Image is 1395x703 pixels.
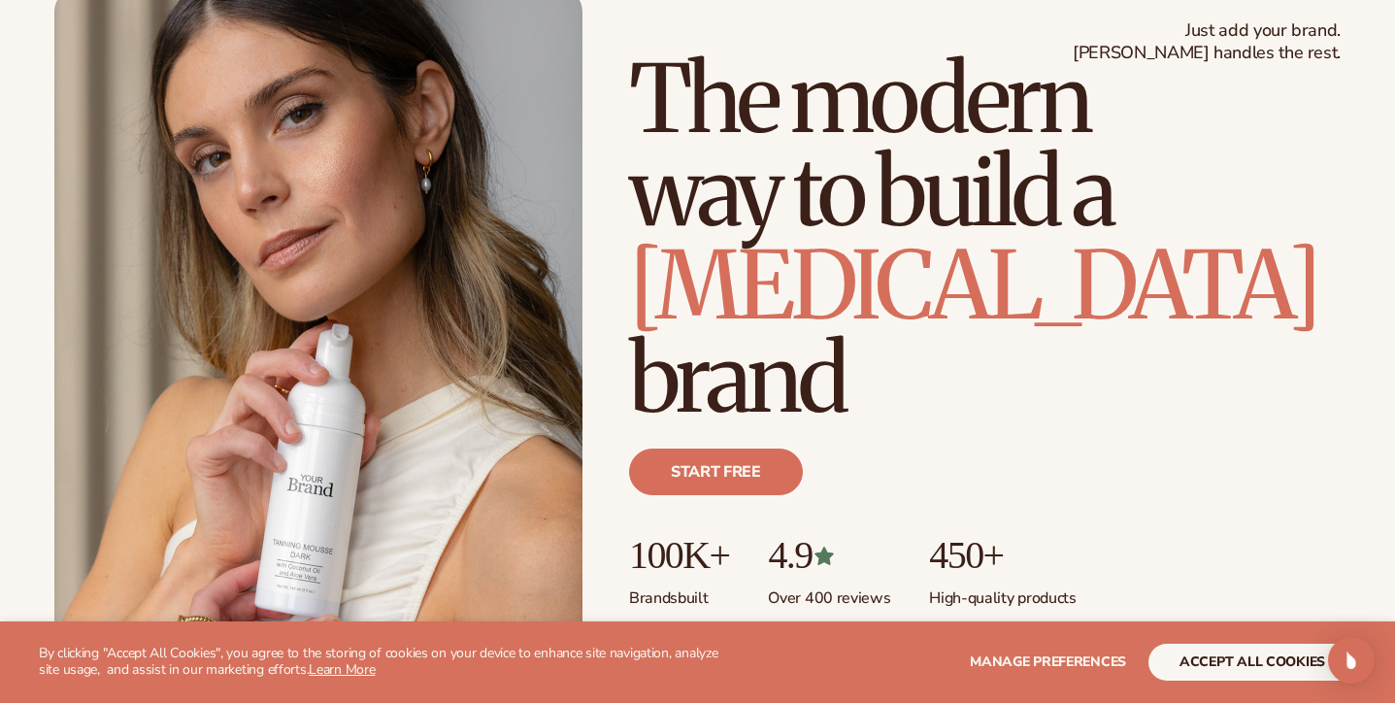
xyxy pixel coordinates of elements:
p: 450+ [929,534,1076,577]
a: Learn More [309,660,375,679]
p: Brands built [629,577,729,609]
p: By clicking "Accept All Cookies", you agree to the storing of cookies on your device to enhance s... [39,646,727,679]
h1: The modern way to build a brand [629,52,1341,425]
span: Just add your brand. [PERSON_NAME] handles the rest. [1073,19,1341,65]
button: accept all cookies [1148,644,1356,681]
p: High-quality products [929,577,1076,609]
a: Start free [629,449,803,495]
div: Open Intercom Messenger [1328,637,1375,684]
span: Manage preferences [970,653,1126,671]
button: Manage preferences [970,644,1126,681]
span: [MEDICAL_DATA] [629,227,1317,344]
p: Over 400 reviews [768,577,890,609]
p: 4.9 [768,534,890,577]
p: 100K+ [629,534,729,577]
